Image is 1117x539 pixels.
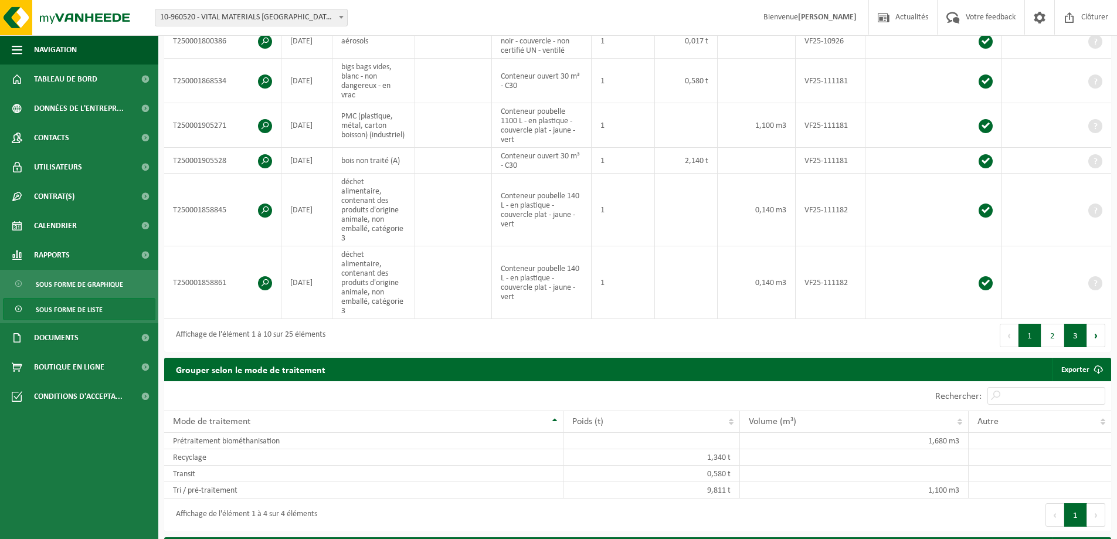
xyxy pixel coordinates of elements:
[281,148,332,174] td: [DATE]
[492,148,592,174] td: Conteneur ouvert 30 m³ - C30
[164,449,563,466] td: Recyclage
[36,299,103,321] span: Sous forme de liste
[492,246,592,319] td: Conteneur poubelle 140 L - en plastique - couvercle plat - jaune - vert
[1045,503,1064,527] button: Previous
[332,103,415,148] td: PMC (plastique, métal, carton boisson) (industriel)
[34,240,70,270] span: Rapports
[796,148,865,174] td: VF25-111181
[332,23,415,59] td: aérosols
[164,59,281,103] td: T250001868534
[796,103,865,148] td: VF25-111181
[592,246,655,319] td: 1
[34,94,124,123] span: Données de l'entrepr...
[935,392,982,401] label: Rechercher:
[563,466,740,482] td: 0,580 t
[1087,503,1105,527] button: Next
[281,23,332,59] td: [DATE]
[34,382,123,411] span: Conditions d'accepta...
[592,148,655,174] td: 1
[740,433,968,449] td: 1,680 m3
[740,482,968,499] td: 1,100 m3
[492,174,592,246] td: Conteneur poubelle 140 L - en plastique - couvercle plat - jaune - vert
[592,23,655,59] td: 1
[170,504,317,526] div: Affichage de l'élément 1 à 4 sur 4 éléments
[1087,324,1105,347] button: Next
[563,482,740,499] td: 9,811 t
[164,246,281,319] td: T250001858861
[164,358,337,381] h2: Grouper selon le mode de traitement
[718,246,796,319] td: 0,140 m3
[332,148,415,174] td: bois non traité (A)
[592,174,655,246] td: 1
[164,148,281,174] td: T250001905528
[796,59,865,103] td: VF25-111181
[796,246,865,319] td: VF25-111182
[1041,324,1064,347] button: 2
[281,103,332,148] td: [DATE]
[796,174,865,246] td: VF25-111182
[592,103,655,148] td: 1
[36,273,123,296] span: Sous forme de graphique
[718,174,796,246] td: 0,140 m3
[34,352,104,382] span: Boutique en ligne
[173,417,250,426] span: Mode de traitement
[655,148,718,174] td: 2,140 t
[977,417,999,426] span: Autre
[332,59,415,103] td: bigs bags vides, blanc - non dangereux - en vrac
[34,152,82,182] span: Utilisateurs
[332,246,415,319] td: déchet alimentaire, contenant des produits d'origine animale, non emballé, catégorie 3
[1064,324,1087,347] button: 3
[492,103,592,148] td: Conteneur poubelle 1100 L - en plastique - couvercle plat - jaune - vert
[155,9,347,26] span: 10-960520 - VITAL MATERIALS BELGIUM S.A. - TILLY
[563,449,740,466] td: 1,340 t
[281,246,332,319] td: [DATE]
[655,23,718,59] td: 0,017 t
[1064,503,1087,527] button: 1
[34,211,77,240] span: Calendrier
[492,59,592,103] td: Conteneur ouvert 30 m³ - C30
[34,35,77,65] span: Navigation
[796,23,865,59] td: VF25-10926
[164,433,563,449] td: Prétraitement biométhanisation
[164,174,281,246] td: T250001858845
[170,325,325,346] div: Affichage de l'élément 1 à 10 sur 25 éléments
[718,103,796,148] td: 1,100 m3
[332,174,415,246] td: déchet alimentaire, contenant des produits d'origine animale, non emballé, catégorie 3
[281,59,332,103] td: [DATE]
[749,417,796,426] span: Volume (m³)
[164,23,281,59] td: T250001800386
[1000,324,1018,347] button: Previous
[3,273,155,295] a: Sous forme de graphique
[34,323,79,352] span: Documents
[572,417,603,426] span: Poids (t)
[1052,358,1110,381] a: Exporter
[1018,324,1041,347] button: 1
[155,9,348,26] span: 10-960520 - VITAL MATERIALS BELGIUM S.A. - TILLY
[34,182,74,211] span: Contrat(s)
[164,103,281,148] td: T250001905271
[655,59,718,103] td: 0,580 t
[164,482,563,499] td: Tri / pré-traitement
[34,123,69,152] span: Contacts
[798,13,857,22] strong: [PERSON_NAME]
[34,65,97,94] span: Tableau de bord
[164,466,563,482] td: Transit
[592,59,655,103] td: 1
[3,298,155,320] a: Sous forme de liste
[281,174,332,246] td: [DATE]
[492,23,592,59] td: Petit box palette 680 L - noir - couvercle - non certifié UN - ventilé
